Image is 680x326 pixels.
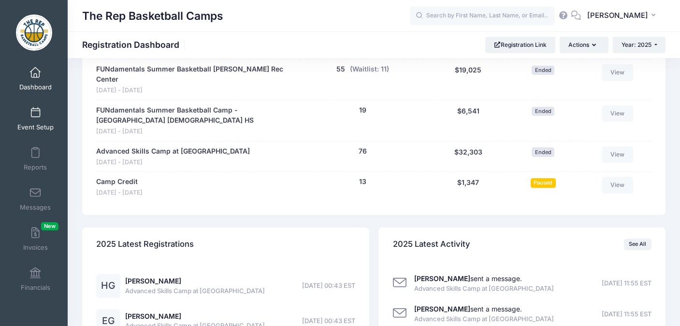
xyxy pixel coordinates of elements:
a: [PERSON_NAME]sent a message. [414,305,522,313]
span: Advanced Skills Camp at [GEOGRAPHIC_DATA] [414,284,554,294]
div: HG [96,274,120,298]
span: [DATE] 11:55 EST [602,279,651,288]
div: $1,347 [429,177,507,198]
a: Advanced Skills Camp at [GEOGRAPHIC_DATA] [96,146,250,156]
a: View [602,64,633,81]
strong: [PERSON_NAME] [414,274,470,283]
a: FUNdamentals Summer Basketball Camp -[GEOGRAPHIC_DATA] [DEMOGRAPHIC_DATA] HS [96,105,291,126]
div: $6,541 [429,105,507,136]
h1: The Rep Basketball Camps [82,5,223,27]
a: Event Setup [13,102,58,136]
input: Search by First Name, Last Name, or Email... [410,6,555,26]
span: [DATE] - [DATE] [96,86,291,95]
span: Messages [20,203,51,212]
button: (Waitlist: 11) [350,64,389,74]
a: View [602,177,633,193]
a: HG [96,282,120,290]
a: [PERSON_NAME] [125,312,181,320]
a: See All [624,239,651,250]
a: Dashboard [13,62,58,96]
span: Year: 2025 [622,41,651,48]
strong: [PERSON_NAME] [414,305,470,313]
span: Advanced Skills Camp at [GEOGRAPHIC_DATA] [125,286,265,296]
span: Paused [531,178,556,187]
span: Event Setup [17,123,54,131]
img: The Rep Basketball Camps [16,14,52,51]
a: FUNdamentals Summer Basketball [PERSON_NAME] Rec Center [96,64,291,85]
span: Ended [532,107,554,116]
span: [DATE] 00:43 EST [302,316,355,326]
div: $19,025 [429,64,507,95]
span: Ended [532,147,554,156]
h4: 2025 Latest Registrations [96,231,194,258]
a: Registration Link [485,37,555,53]
button: 19 [359,105,366,115]
span: Dashboard [19,83,52,91]
h1: Registration Dashboard [82,40,188,50]
a: Camp Credit [96,177,138,187]
span: [DATE] - [DATE] [96,127,291,136]
button: 76 [359,146,367,156]
span: Reports [24,163,47,171]
a: View [602,146,633,163]
a: Messages [13,182,58,216]
span: New [41,222,58,230]
span: Ended [532,66,554,75]
button: Year: 2025 [613,37,666,53]
a: Financials [13,262,58,296]
button: 13 [359,177,366,187]
a: EG [96,317,120,326]
a: InvoicesNew [13,222,58,256]
a: Reports [13,142,58,176]
button: 55 [336,64,345,74]
span: Invoices [23,243,48,252]
span: Financials [21,283,50,292]
span: [PERSON_NAME] [587,10,648,21]
span: [DATE] 11:55 EST [602,310,651,319]
div: $32,303 [429,146,507,167]
span: Advanced Skills Camp at [GEOGRAPHIC_DATA] [414,314,554,324]
a: [PERSON_NAME] [125,277,181,285]
button: Actions [560,37,608,53]
a: [PERSON_NAME]sent a message. [414,274,522,283]
a: View [602,105,633,122]
span: [DATE] 00:43 EST [302,281,355,291]
h4: 2025 Latest Activity [393,231,470,258]
span: [DATE] - [DATE] [96,158,250,167]
span: [DATE] - [DATE] [96,188,143,198]
button: [PERSON_NAME] [581,5,666,27]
